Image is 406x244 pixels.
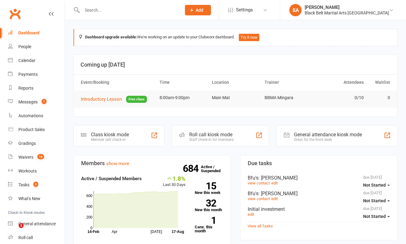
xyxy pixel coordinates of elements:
td: 8:00am-9:00pm [157,91,209,105]
a: Reports [8,81,65,95]
div: Calendar [18,58,36,63]
button: Add [185,5,211,15]
button: Introductory LessonFree class [81,95,147,103]
span: : [PERSON_NAME] [258,175,298,181]
div: General attendance [18,221,56,226]
div: People [18,44,31,49]
button: Not Started [363,211,390,222]
span: Settings [236,3,253,17]
a: edit [271,181,278,185]
th: Trainer [262,75,314,90]
span: 1 [19,223,24,228]
div: Reports [18,86,33,91]
div: SA [289,4,302,16]
strong: Dashboard upgrade available: [85,35,137,39]
a: Tasks 9 [8,178,65,192]
span: Not Started [363,214,386,219]
div: Great for the front desk [294,137,362,142]
a: General attendance kiosk mode [8,217,65,231]
div: What's New [18,196,40,201]
span: Introductory Lesson [81,96,122,102]
a: 32New this month [195,199,224,212]
span: 9 [33,182,38,187]
a: show more [106,161,129,166]
a: Waivers 16 [8,150,65,164]
span: Not Started [363,198,386,203]
td: BBMA Mingara [262,91,314,105]
iframe: Intercom live chat [6,223,21,238]
a: Payments [8,68,65,81]
h3: Coming up [DATE] [81,62,390,68]
span: : [PERSON_NAME] [258,191,298,196]
div: Workouts [18,168,37,173]
th: Attendees [314,75,367,90]
div: Class kiosk mode [91,132,129,137]
div: Dashboard [18,30,39,35]
div: Black Belt Martial Arts [GEOGRAPHIC_DATA] [305,10,389,16]
div: Payments [18,72,38,77]
a: edit [248,212,254,217]
strong: 32 [195,199,216,208]
div: 1.8% [163,175,186,182]
th: Location [209,75,261,90]
a: Clubworx [7,6,23,21]
div: We're working on an update to your Clubworx dashboard. [73,29,397,46]
div: Messages [18,99,38,104]
a: 1Canx. this month [195,217,224,233]
a: Dashboard [8,26,65,40]
a: Gradings [8,137,65,150]
div: Product Sales [18,127,45,132]
a: Automations [8,109,65,123]
a: Messages 1 [8,95,65,109]
span: 1 [42,99,47,104]
a: 15New this week [195,182,224,195]
div: Gradings [18,141,36,146]
div: Roll call kiosk mode [189,132,234,137]
td: 0 [367,91,393,105]
a: edit [271,196,278,201]
input: Search... [80,6,177,14]
button: Not Started [363,180,390,191]
a: People [8,40,65,54]
a: 684Active / Suspended [201,160,228,177]
a: view contact [248,196,270,201]
span: Not Started [363,183,386,188]
th: Waitlist [367,75,393,90]
div: Automations [18,113,43,118]
strong: 684 [183,164,201,173]
th: Time [157,75,209,90]
td: 0/10 [314,91,367,105]
a: Workouts [8,164,65,178]
button: Try it now [239,34,259,41]
div: Member self check-in [91,137,129,142]
strong: 15 [195,181,216,191]
a: Product Sales [8,123,65,137]
div: Waivers [18,155,33,160]
div: Staff check-in for members [189,137,234,142]
th: Event/Booking [78,75,157,90]
span: Add [196,8,203,13]
a: view contact [248,181,270,185]
div: Bfu's [248,175,390,181]
span: Free class [126,96,147,103]
a: Calendar [8,54,65,68]
span: 16 [37,154,44,159]
div: Tasks [18,182,29,187]
button: Not Started [363,195,390,206]
div: Initial investment [248,206,390,212]
strong: Active / Suspended Members [81,176,142,181]
strong: 1 [195,216,216,225]
a: View all Tasks [248,224,273,228]
a: What's New [8,192,65,206]
td: Main Mat [209,91,261,105]
div: Last 30 Days [163,175,186,188]
div: [PERSON_NAME] [305,5,389,10]
div: Roll call [18,235,33,240]
div: General attendance kiosk mode [294,132,362,137]
div: Bfu's [248,191,390,196]
h3: Due tasks [248,160,390,166]
h3: Members [81,160,223,166]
